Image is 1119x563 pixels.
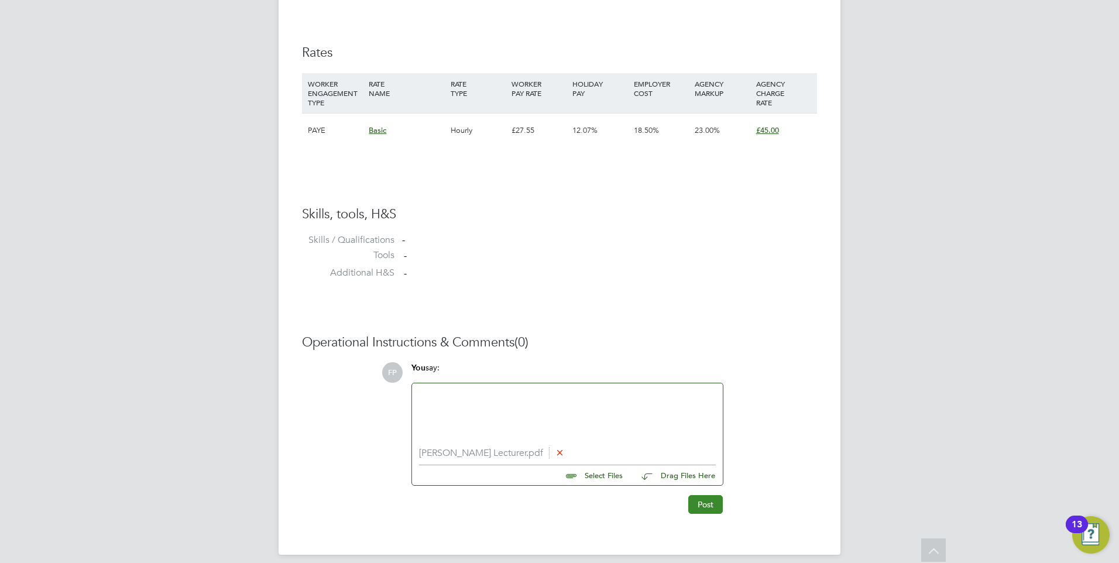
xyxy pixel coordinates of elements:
span: FP [382,362,403,383]
li: [PERSON_NAME] Lecturer.pdf [419,448,716,459]
div: say: [411,362,723,383]
span: 18.50% [634,125,659,135]
h3: Rates [302,44,817,61]
label: Skills / Qualifications [302,234,394,246]
label: Tools [302,249,394,262]
div: HOLIDAY PAY [569,73,630,104]
span: Basic [369,125,386,135]
h3: Operational Instructions & Comments [302,334,817,351]
button: Drag Files Here [632,464,716,488]
div: RATE TYPE [448,73,509,104]
span: - [404,267,407,279]
span: - [404,250,407,262]
span: £45.00 [756,125,779,135]
div: 13 [1072,524,1082,540]
span: (0) [514,334,528,350]
span: 12.07% [572,125,598,135]
h3: Skills, tools, H&S [302,206,817,223]
span: 23.00% [695,125,720,135]
div: RATE NAME [366,73,447,104]
label: Additional H&S [302,267,394,279]
div: WORKER PAY RATE [509,73,569,104]
span: You [411,363,425,373]
div: £27.55 [509,114,569,147]
div: WORKER ENGAGEMENT TYPE [305,73,366,113]
button: Post [688,495,723,514]
div: - [402,234,817,246]
button: Open Resource Center, 13 new notifications [1072,516,1110,554]
div: AGENCY CHARGE RATE [753,73,814,113]
div: PAYE [305,114,366,147]
div: AGENCY MARKUP [692,73,753,104]
div: EMPLOYER COST [631,73,692,104]
div: Hourly [448,114,509,147]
